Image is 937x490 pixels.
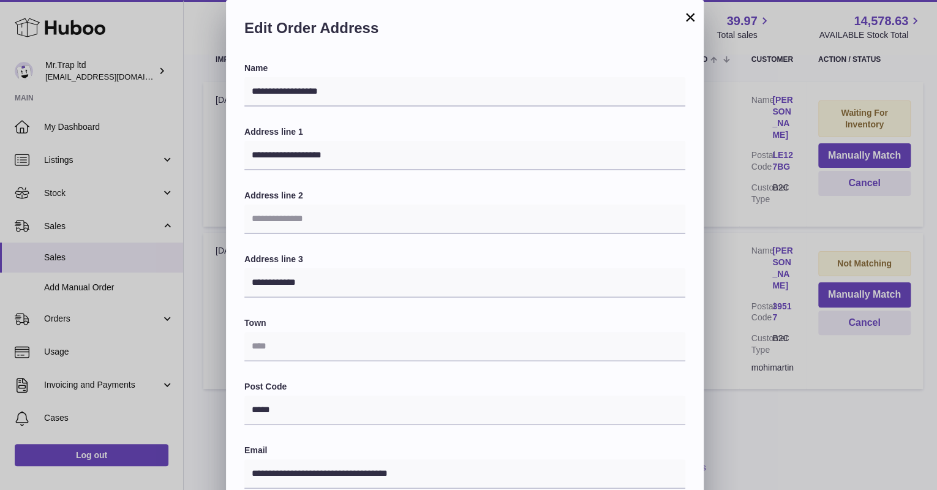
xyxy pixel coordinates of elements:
button: × [683,10,698,24]
label: Post Code [244,381,685,393]
label: Address line 2 [244,190,685,202]
label: Email [244,445,685,456]
label: Town [244,317,685,329]
label: Name [244,62,685,74]
h2: Edit Order Address [244,18,685,44]
label: Address line 1 [244,126,685,138]
label: Address line 3 [244,254,685,265]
